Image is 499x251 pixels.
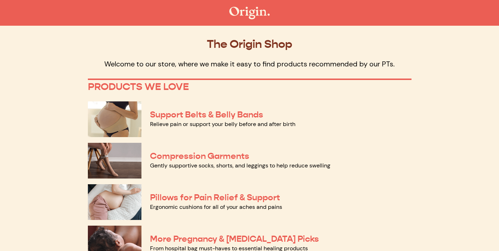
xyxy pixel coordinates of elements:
a: Ergonomic cushions for all of your aches and pains [150,203,282,211]
a: Pillows for Pain Relief & Support [150,192,280,203]
img: Pillows for Pain Relief & Support [88,184,141,220]
p: Welcome to our store, where we make it easy to find products recommended by our PTs. [88,59,411,69]
img: Support Belts & Belly Bands [88,101,141,137]
p: The Origin Shop [88,37,411,51]
a: Gently supportive socks, shorts, and leggings to help reduce swelling [150,162,330,169]
img: Compression Garments [88,143,141,179]
a: Relieve pain or support your belly before and after birth [150,120,295,128]
a: More Pregnancy & [MEDICAL_DATA] Picks [150,234,319,244]
a: Support Belts & Belly Bands [150,109,263,120]
p: PRODUCTS WE LOVE [88,81,411,93]
a: Compression Garments [150,151,249,161]
img: The Origin Shop [229,7,270,19]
